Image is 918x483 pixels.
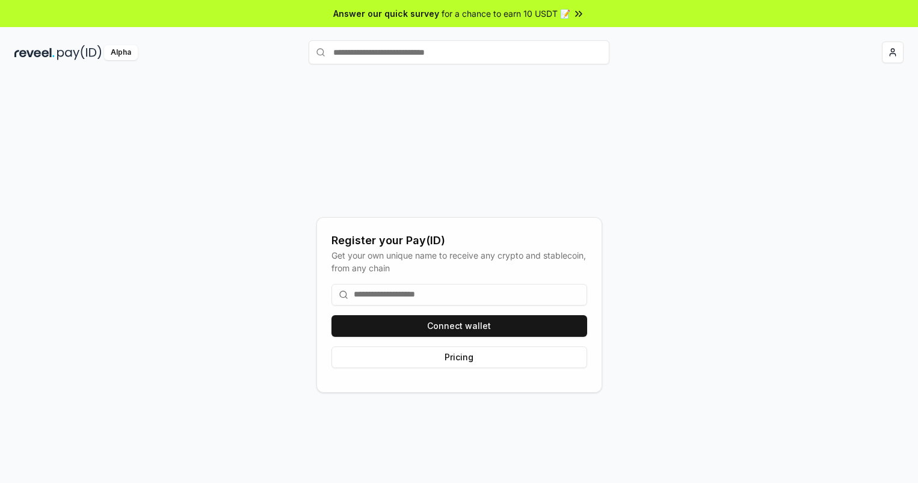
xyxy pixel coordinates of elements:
button: Pricing [331,346,587,368]
div: Register your Pay(ID) [331,232,587,249]
div: Get your own unique name to receive any crypto and stablecoin, from any chain [331,249,587,274]
img: pay_id [57,45,102,60]
button: Connect wallet [331,315,587,337]
div: Alpha [104,45,138,60]
img: reveel_dark [14,45,55,60]
span: Answer our quick survey [333,7,439,20]
span: for a chance to earn 10 USDT 📝 [442,7,570,20]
